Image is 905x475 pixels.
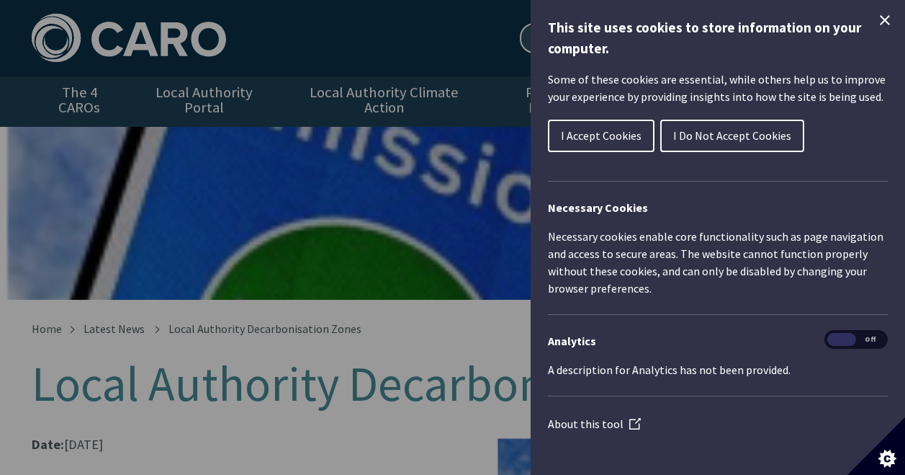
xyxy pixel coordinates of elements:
[561,128,641,143] span: I Accept Cookies
[856,333,885,347] span: Off
[548,17,888,59] h1: This site uses cookies to store information on your computer.
[548,332,888,350] h3: Analytics
[660,120,804,152] button: I Do Not Accept Cookies
[548,361,888,378] p: A description for Analytics has not been provided.
[548,417,641,431] a: About this tool
[673,128,791,143] span: I Do Not Accept Cookies
[548,120,654,152] button: I Accept Cookies
[548,71,888,105] p: Some of these cookies are essential, while others help us to improve your experience by providing...
[548,199,888,216] h2: Necessary Cookies
[847,417,905,475] button: Set cookie preferences
[548,228,888,297] p: Necessary cookies enable core functionality such as page navigation and access to secure areas. T...
[876,12,893,29] button: Close Cookie Control
[827,333,856,347] span: On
